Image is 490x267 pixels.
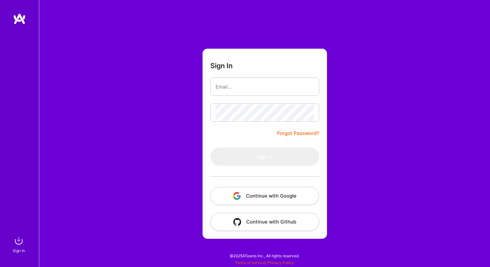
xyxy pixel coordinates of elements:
[235,260,265,265] a: Terms of Service
[216,79,314,95] input: Email...
[235,260,294,265] span: |
[233,192,241,200] img: icon
[13,13,26,25] img: logo
[210,187,319,205] button: Continue with Google
[210,62,233,70] h3: Sign In
[233,218,241,226] img: icon
[277,129,319,137] a: Forgot Password?
[12,234,25,247] img: sign in
[14,234,25,254] a: sign inSign In
[13,247,25,254] div: Sign In
[210,213,319,231] button: Continue with Github
[268,260,294,265] a: Privacy Policy
[39,248,490,264] div: © 2025 ATeams Inc., All rights reserved.
[210,148,319,166] button: Sign In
